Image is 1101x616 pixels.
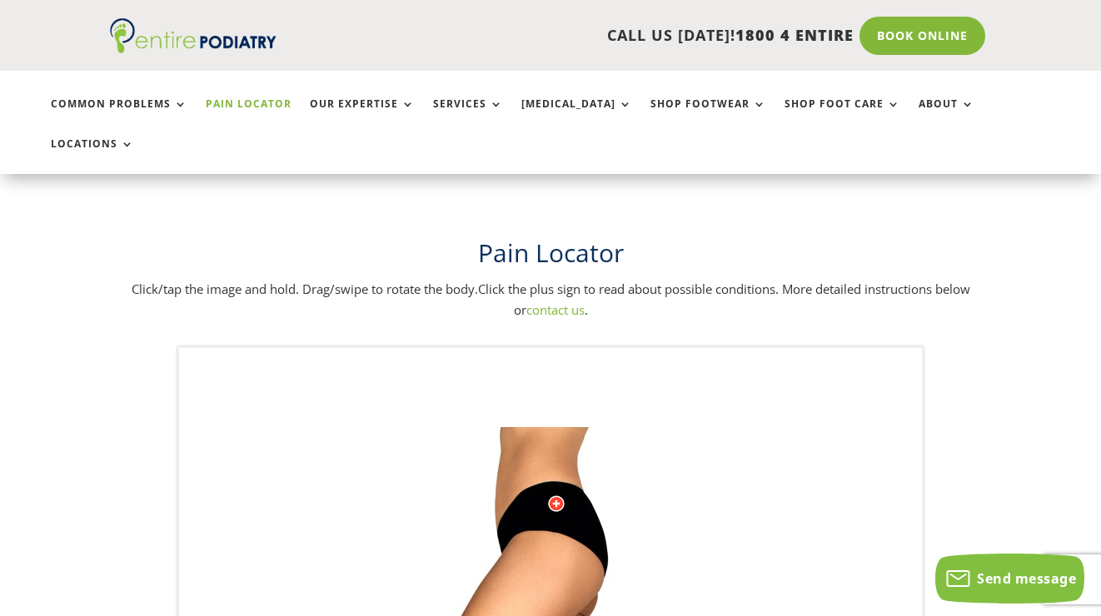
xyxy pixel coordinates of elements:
a: Common Problems [51,98,187,134]
img: logo (1) [110,18,276,53]
a: Book Online [859,17,985,55]
a: [MEDICAL_DATA] [521,98,632,134]
button: Send message [935,554,1084,604]
a: Services [433,98,503,134]
span: Send message [977,569,1076,588]
a: Pain Locator [206,98,291,134]
a: contact us [526,301,585,318]
a: Shop Footwear [650,98,766,134]
a: Locations [51,138,134,174]
span: 1800 4 ENTIRE [735,25,854,45]
span: Click the plus sign to read about possible conditions. More detailed instructions below or . [478,281,970,319]
a: Entire Podiatry [110,40,276,57]
a: Shop Foot Care [785,98,900,134]
h1: Pain Locator [110,236,991,279]
a: About [919,98,974,134]
a: Our Expertise [310,98,415,134]
p: CALL US [DATE]! [310,25,854,47]
span: Click/tap the image and hold. Drag/swipe to rotate the body. [132,281,478,297]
